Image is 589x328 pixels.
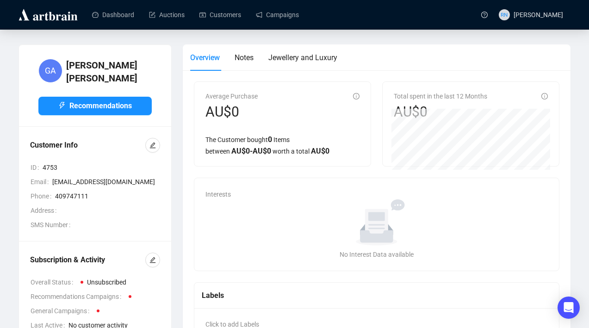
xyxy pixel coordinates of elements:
[45,64,56,77] span: GA
[149,257,156,263] span: edit
[268,135,272,144] span: 0
[31,191,55,201] span: Phone
[190,53,220,62] span: Overview
[501,10,508,19] span: RN
[205,134,360,157] div: The Customer bought Items between worth a total
[31,177,52,187] span: Email
[256,3,299,27] a: Campaigns
[268,53,337,62] span: Jewellery and Luxury
[231,147,271,155] span: AU$ 0 - AU$ 0
[66,59,152,85] h4: [PERSON_NAME] [PERSON_NAME]
[31,277,77,287] span: Overall Status
[394,103,487,121] div: AU$0
[353,93,360,99] span: info-circle
[31,205,60,216] span: Address
[311,147,329,155] span: AU$ 0
[31,220,74,230] span: SMS Number
[149,3,185,27] a: Auctions
[558,297,580,319] div: Open Intercom Messenger
[92,3,134,27] a: Dashboard
[30,254,145,266] div: Subscription & Activity
[514,11,563,19] span: [PERSON_NAME]
[481,12,488,18] span: question-circle
[87,278,126,286] span: Unsubscribed
[17,7,79,22] img: logo
[205,321,259,328] span: Click to add Labels
[31,162,43,173] span: ID
[199,3,241,27] a: Customers
[205,93,258,100] span: Average Purchase
[31,291,125,302] span: Recommendations Campaigns
[209,249,544,260] div: No Interest Data available
[235,53,254,62] span: Notes
[38,97,152,115] button: Recommendations
[55,191,160,201] span: 409747111
[149,142,156,149] span: edit
[30,140,145,151] div: Customer Info
[52,177,160,187] span: [EMAIL_ADDRESS][DOMAIN_NAME]
[43,162,160,173] span: 4753
[58,102,66,109] span: thunderbolt
[205,103,258,121] div: AU$0
[394,93,487,100] span: Total spent in the last 12 Months
[69,100,132,111] span: Recommendations
[202,290,552,301] div: Labels
[541,93,548,99] span: info-circle
[205,191,231,198] span: Interests
[31,306,93,316] span: General Campaigns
